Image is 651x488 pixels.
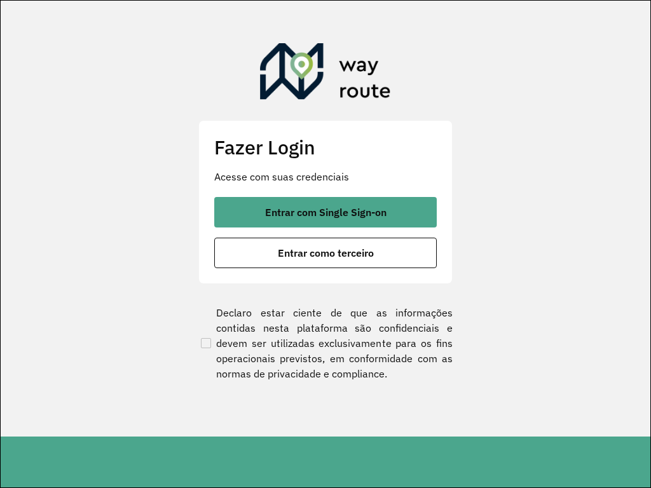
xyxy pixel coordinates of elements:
[265,207,387,217] span: Entrar com Single Sign-on
[214,136,437,159] h2: Fazer Login
[278,248,374,258] span: Entrar como terceiro
[214,197,437,227] button: button
[260,43,391,104] img: Roteirizador AmbevTech
[198,305,453,381] label: Declaro estar ciente de que as informações contidas nesta plataforma são confidenciais e devem se...
[214,169,437,184] p: Acesse com suas credenciais
[214,238,437,268] button: button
